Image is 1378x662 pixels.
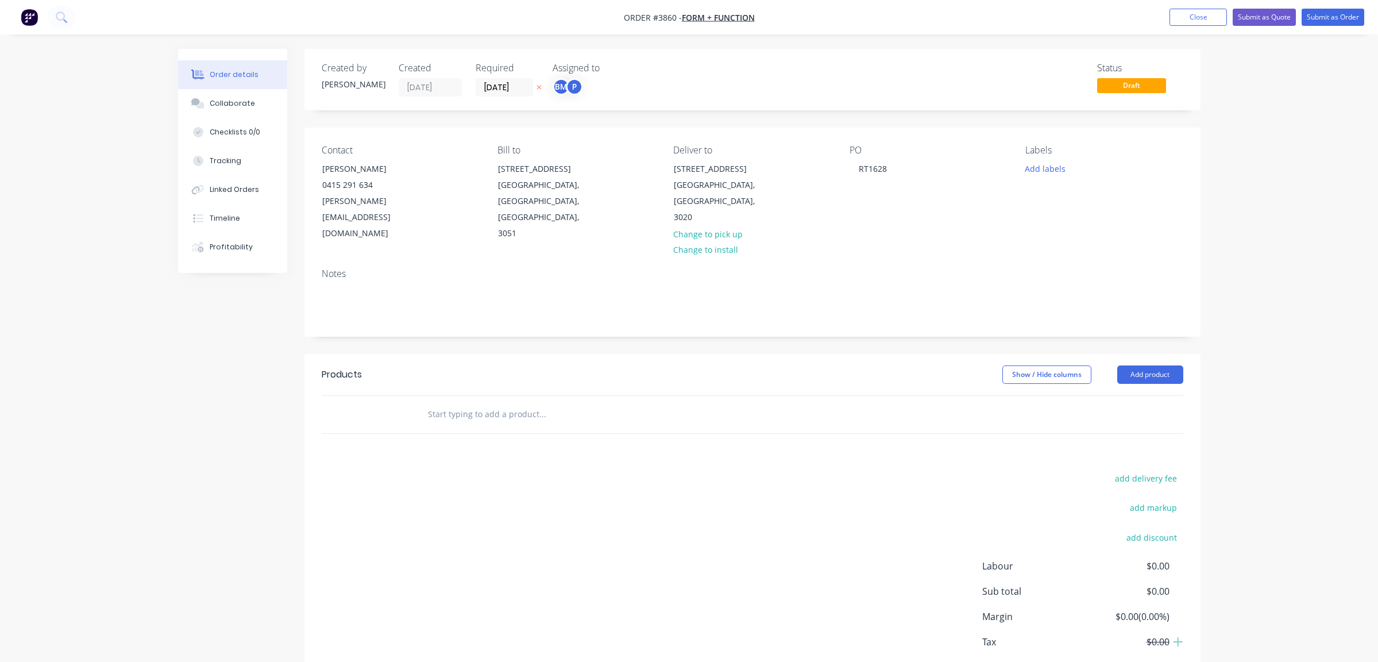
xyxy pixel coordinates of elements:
span: Margin [982,610,1084,623]
div: [PERSON_NAME][EMAIL_ADDRESS][DOMAIN_NAME] [322,193,418,241]
div: [STREET_ADDRESS] [498,161,593,177]
button: add markup [1124,500,1183,515]
button: add delivery fee [1109,471,1183,486]
input: Start typing to add a product... [427,403,657,426]
button: Checklists 0/0 [178,118,287,147]
button: BMP [553,78,583,95]
div: Order details [210,70,258,80]
div: Tracking [210,156,241,166]
button: Order details [178,60,287,89]
button: Change to install [667,242,744,257]
div: Contact [322,145,479,156]
button: Submit as Quote [1233,9,1296,26]
div: 0415 291 634 [322,177,418,193]
button: Submit as Order [1302,9,1364,26]
div: [PERSON_NAME] [322,161,418,177]
span: Sub total [982,584,1084,598]
div: Profitability [210,242,253,252]
div: Labels [1025,145,1183,156]
span: Tax [982,635,1084,649]
div: Products [322,368,362,382]
div: Created [399,63,462,74]
button: Add labels [1019,160,1072,176]
button: Timeline [178,204,287,233]
button: Show / Hide columns [1002,365,1091,384]
span: Draft [1097,78,1166,93]
div: [PERSON_NAME] [322,78,385,90]
div: Collaborate [210,98,255,109]
div: P [566,78,583,95]
span: $0.00 [1084,559,1169,573]
div: RT1628 [850,160,896,177]
button: Close [1169,9,1227,26]
div: [STREET_ADDRESS] [674,161,769,177]
div: Assigned to [553,63,667,74]
div: [GEOGRAPHIC_DATA], [GEOGRAPHIC_DATA], 3020 [674,177,769,225]
div: Deliver to [673,145,831,156]
button: Profitability [178,233,287,261]
button: add discount [1121,529,1183,545]
div: Notes [322,268,1183,279]
div: Status [1097,63,1183,74]
div: PO [850,145,1007,156]
div: Required [476,63,539,74]
span: Labour [982,559,1084,573]
img: Factory [21,9,38,26]
a: Form + Function [682,12,755,23]
div: [GEOGRAPHIC_DATA], [GEOGRAPHIC_DATA], [GEOGRAPHIC_DATA], 3051 [498,177,593,241]
button: Tracking [178,147,287,175]
div: Linked Orders [210,184,259,195]
button: Add product [1117,365,1183,384]
span: $0.00 [1084,635,1169,649]
div: [STREET_ADDRESS][GEOGRAPHIC_DATA], [GEOGRAPHIC_DATA], 3020 [664,160,779,226]
button: Collaborate [178,89,287,118]
div: Checklists 0/0 [210,127,260,137]
span: Order #3860 - [624,12,682,23]
div: [PERSON_NAME]0415 291 634[PERSON_NAME][EMAIL_ADDRESS][DOMAIN_NAME] [312,160,427,242]
div: Timeline [210,213,240,224]
span: $0.00 ( 0.00 %) [1084,610,1169,623]
div: BM [553,78,570,95]
div: Created by [322,63,385,74]
div: [STREET_ADDRESS][GEOGRAPHIC_DATA], [GEOGRAPHIC_DATA], [GEOGRAPHIC_DATA], 3051 [488,160,603,242]
div: Bill to [497,145,655,156]
button: Linked Orders [178,175,287,204]
button: Change to pick up [667,226,748,241]
span: $0.00 [1084,584,1169,598]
